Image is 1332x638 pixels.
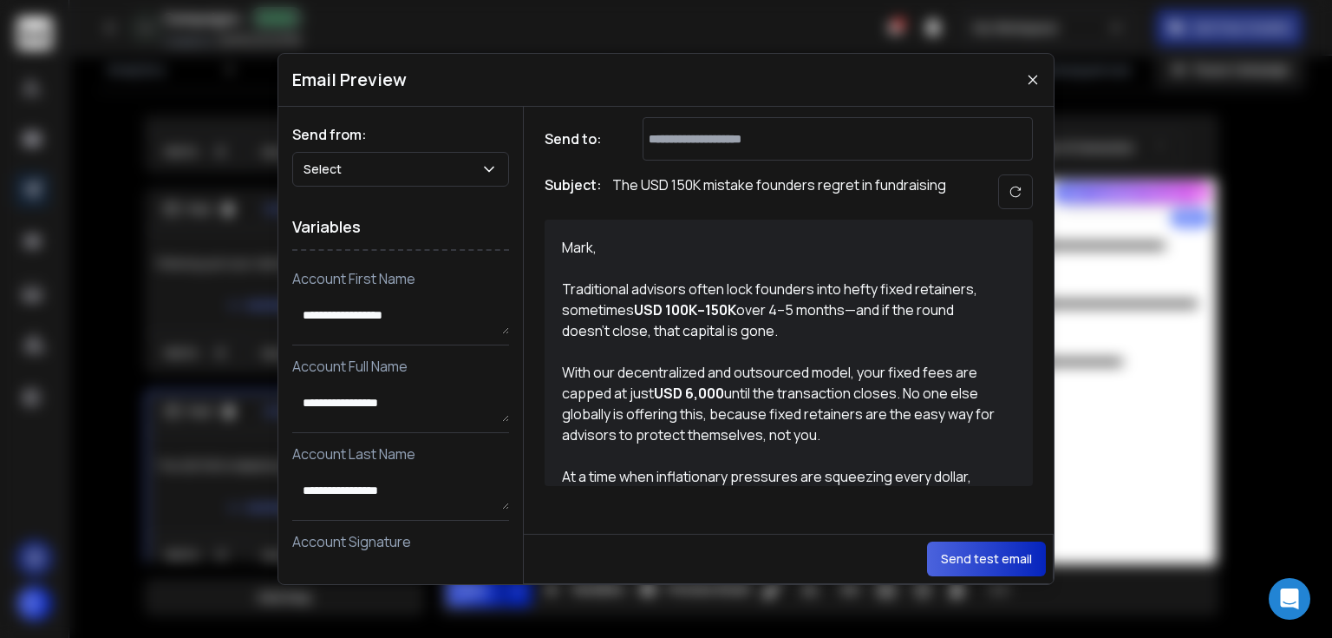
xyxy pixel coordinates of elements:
[634,300,736,319] strong: USD 100K–150K
[292,68,407,92] h1: Email Preview
[292,356,509,377] p: Account Full Name
[612,174,946,209] p: The USD 150K mistake founders regret in fundraising
[562,362,996,445] div: With our decentralized and outsourced model, your fixed fees are capped at just until the transac...
[304,161,349,178] p: Select
[292,124,509,145] h1: Send from:
[545,128,614,149] h1: Send to:
[292,531,509,552] p: Account Signature
[927,542,1046,576] button: Send test email
[562,279,996,341] div: Traditional advisors often lock founders into hefty fixed retainers, sometimes over 4–5 months—an...
[292,444,509,464] p: Account Last Name
[545,174,602,209] h1: Subject:
[562,466,996,529] div: At a time when inflationary pressures are squeezing every dollar, why burn capital unnecessarily ...
[654,384,724,403] strong: USD 6,000
[1269,578,1310,620] div: Open Intercom Messenger
[292,204,509,251] h1: Variables
[562,237,996,258] div: Mark,
[292,268,509,289] p: Account First Name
